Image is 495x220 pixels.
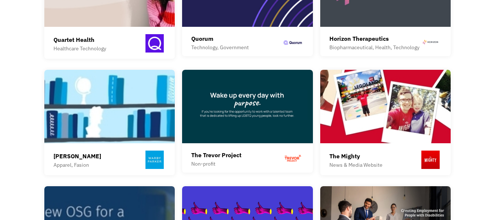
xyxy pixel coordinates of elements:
[53,44,106,53] div: Healthcare Technology
[44,70,175,175] a: [PERSON_NAME]Apparel, Fasion
[329,43,420,52] div: Biopharmaceutical, Health, Technology
[191,159,241,168] div: Non-profit
[329,34,420,43] div: Horizon Therapeutics
[329,152,383,161] div: The Mighty
[53,35,106,44] div: Quartet Health
[182,70,313,173] a: The Trevor ProjectNon-profit
[191,151,241,159] div: The Trevor Project
[53,161,101,169] div: Apparel, Fasion
[191,34,249,43] div: Quorum
[191,43,249,52] div: Technology, Government
[53,152,101,161] div: [PERSON_NAME]
[320,70,451,175] a: The MightyNews & Media Website
[329,161,383,169] div: News & Media Website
